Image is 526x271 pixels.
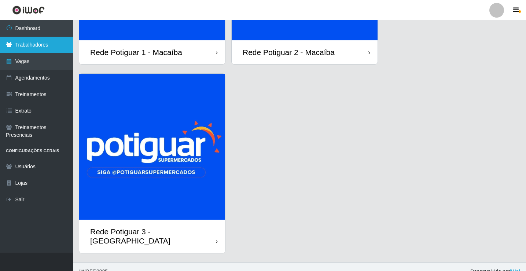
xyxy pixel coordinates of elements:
[12,6,45,15] img: CoreUI Logo
[243,48,335,57] div: Rede Potiguar 2 - Macaíba
[90,48,182,57] div: Rede Potiguar 1 - Macaíba
[79,74,225,253] a: Rede Potiguar 3 - [GEOGRAPHIC_DATA]
[79,74,225,220] img: cardImg
[90,227,216,245] div: Rede Potiguar 3 - [GEOGRAPHIC_DATA]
